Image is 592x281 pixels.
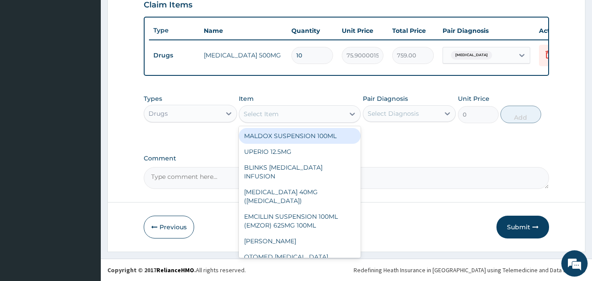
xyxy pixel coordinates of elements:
footer: All rights reserved. [101,259,592,281]
th: Pair Diagnosis [438,22,535,39]
h3: Claim Items [144,0,192,10]
img: d_794563401_company_1708531726252_794563401 [16,44,35,66]
button: Add [500,106,541,123]
div: MALDOX SUSPENSION 100ML [239,128,361,144]
div: Chat with us now [46,49,147,60]
label: Pair Diagnosis [363,94,408,103]
div: OTOMED [MEDICAL_DATA] [239,249,361,265]
textarea: Type your message and hit 'Enter' [4,188,167,218]
div: [PERSON_NAME] [239,233,361,249]
div: BLINKS [MEDICAL_DATA] INFUSION [239,160,361,184]
td: [MEDICAL_DATA] 500MG [199,46,287,64]
div: Select Diagnosis [368,109,419,118]
div: Drugs [149,109,168,118]
th: Unit Price [337,22,388,39]
div: Select Item [244,110,279,118]
label: Comment [144,155,549,162]
button: Previous [144,216,194,238]
div: Minimize live chat window [144,4,165,25]
div: Redefining Heath Insurance in [GEOGRAPHIC_DATA] using Telemedicine and Data Science! [354,266,585,274]
span: We're online! [51,85,121,173]
strong: Copyright © 2017 . [107,266,196,274]
label: Item [239,94,254,103]
th: Quantity [287,22,337,39]
label: Unit Price [458,94,489,103]
div: [MEDICAL_DATA] 40MG ([MEDICAL_DATA]) [239,184,361,209]
td: Drugs [149,47,199,64]
div: UPERIO 12.5MG [239,144,361,160]
th: Type [149,22,199,39]
div: EMCILLIN SUSPENSION 100ML (EMZOR) 625MG 100ML [239,209,361,233]
th: Total Price [388,22,438,39]
label: Types [144,95,162,103]
th: Name [199,22,287,39]
a: RelianceHMO [156,266,194,274]
button: Submit [496,216,549,238]
span: [MEDICAL_DATA] [451,51,492,60]
th: Actions [535,22,578,39]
